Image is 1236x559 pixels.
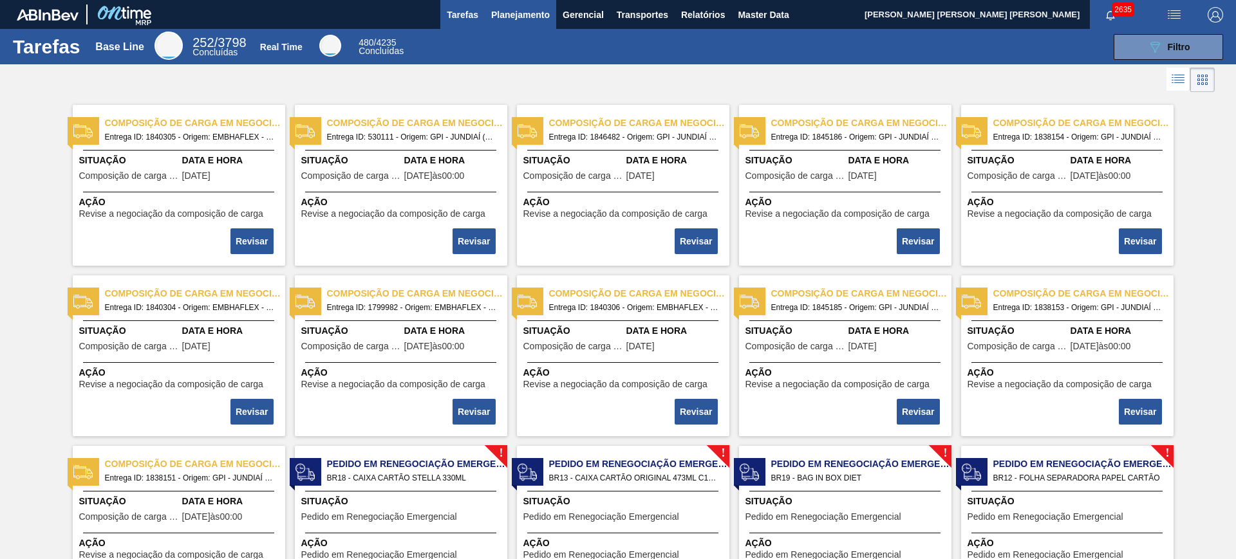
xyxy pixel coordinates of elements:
button: Revisar [453,228,496,254]
div: Base Line [95,41,144,53]
img: status [740,292,759,311]
span: Entrega ID: 1799982 - Origem: EMBHAFLEX - GUARULHOS (SP) - Destino: BR28 [327,300,497,315]
span: Pedido em Renegociação Emergencial [968,512,1123,522]
span: Situação [968,324,1067,338]
span: Data e Hora [626,324,726,338]
span: Revise a negociação da composição de carga [968,380,1152,389]
div: Completar tarefa: 30236337 [454,398,497,426]
span: Ação [523,196,726,209]
img: status [518,292,537,311]
span: Composição de carga em negociação [993,287,1174,300]
span: Entrega ID: 1838153 - Origem: GPI - JUNDIAÍ (SP) - Destino: BR16 [993,300,1163,315]
span: Situação [968,495,1170,508]
span: ! [1165,448,1169,458]
span: Pedido em Renegociação Emergencial [745,512,901,522]
span: Entrega ID: 1838154 - Origem: GPI - JUNDIAÍ (SP) - Destino: BR16 [993,130,1163,144]
span: Entrega ID: 1845185 - Origem: GPI - JUNDIAÍ (SP) - Destino: BR26 [771,300,941,315]
span: Situação [301,495,504,508]
span: Composição de carga em negociação [105,116,285,130]
span: Entrega ID: 1840304 - Origem: EMBHAFLEX - GUARULHOS (SP) - Destino: BR28 [105,300,275,315]
span: Concluídas [192,47,238,57]
span: Entrega ID: 530111 - Origem: GPI - JUNDIAÍ (SP) - Destino: BR23 [327,130,497,144]
span: BR19 - BAG IN BOX DIET [771,471,941,485]
img: status [518,122,537,141]
span: Situação [745,154,845,167]
span: Situação [745,495,948,508]
span: Relatórios [681,7,725,23]
span: Situação [79,154,179,167]
span: Ação [745,536,948,550]
span: Situação [79,495,179,508]
span: Composição de carga em negociação [523,342,623,351]
img: TNhmsLtSVTkK8tSr43FrP2fwEKptu5GPRR3wAAAABJRU5ErkJggg== [17,9,79,21]
span: Situação [523,154,623,167]
img: status [73,463,93,482]
span: Composição de carga em negociação [523,171,623,181]
h1: Tarefas [13,39,80,54]
div: Completar tarefa: 30236208 [232,227,275,255]
span: Ação [79,366,282,380]
span: Planejamento [491,7,550,23]
span: Revise a negociação da composição de carga [745,380,930,389]
button: Revisar [230,228,274,254]
button: Revisar [453,399,496,425]
img: status [962,463,981,482]
img: status [73,122,93,141]
span: BR13 - CAIXA CARTÃO ORIGINAL 473ML C12 SLEEK [549,471,719,485]
span: Master Data [738,7,789,23]
span: Filtro [1168,42,1190,52]
span: Revise a negociação da composição de carga [79,380,263,389]
img: userActions [1166,7,1182,23]
button: Revisar [230,399,274,425]
button: Notificações [1090,6,1131,24]
span: Situação [301,324,401,338]
span: Composição de carga em negociação [771,116,951,130]
span: Composição de carga em negociação [771,287,951,300]
div: Base Line [154,32,183,60]
span: Ação [968,196,1170,209]
span: Composição de carga em negociação [79,342,179,351]
div: Base Line [192,37,246,57]
span: Data e Hora [848,154,948,167]
img: status [740,122,759,141]
span: Composição de carga em negociação [327,116,507,130]
div: Completar tarefa: 30236219 [676,227,719,255]
div: Completar tarefa: 30236218 [454,227,497,255]
span: Entrega ID: 1845186 - Origem: GPI - JUNDIAÍ (SP) - Destino: BR26 [771,130,941,144]
span: / 4235 [359,37,396,48]
div: Real Time [319,35,341,57]
span: Ação [301,536,504,550]
span: Data e Hora [182,324,282,338]
span: Composição de carga em negociação [745,342,845,351]
div: Real Time [260,42,303,52]
span: BR12 - FOLHA SEPARADORA PAPEL CARTÃO [993,471,1163,485]
span: 21/10/2025,[object Object] [1071,171,1131,181]
span: Situação [968,154,1067,167]
img: status [295,122,315,141]
span: Composição de carga em negociação [549,116,729,130]
span: Situação [523,324,623,338]
span: Revise a negociação da composição de carga [301,209,485,219]
span: Composição de carga em negociação [79,512,179,522]
span: Concluídas [359,46,404,56]
div: Completar tarefa: 30236220 [898,227,941,255]
span: Composição de carga em negociação [79,171,179,181]
span: Ação [79,536,282,550]
span: Composição de carga em negociação [301,342,401,351]
span: Data e Hora [404,154,504,167]
span: Pedido em Renegociação Emergencial [301,512,457,522]
span: 21/11/2025, [626,171,655,181]
span: Revise a negociação da composição de carga [523,380,707,389]
span: 480 [359,37,373,48]
button: Revisar [897,228,940,254]
button: Filtro [1114,34,1223,60]
span: Revise a negociação da composição de carga [745,209,930,219]
img: status [740,463,759,482]
div: Completar tarefa: 30236221 [1120,227,1163,255]
span: Composição de carga em negociação [968,171,1067,181]
img: status [295,463,315,482]
span: Ação [523,366,726,380]
span: 03/11/2025, [848,342,877,351]
span: Composição de carga em negociação [105,287,285,300]
button: Revisar [675,228,718,254]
